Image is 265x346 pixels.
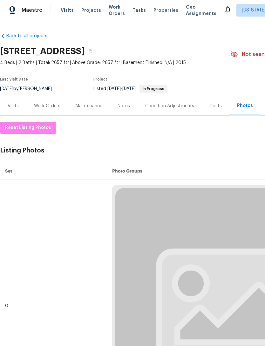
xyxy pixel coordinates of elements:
div: Work Orders [34,103,60,109]
span: Tasks [132,8,146,12]
button: Copy Address [85,46,96,57]
div: Costs [209,103,222,109]
span: In Progress [140,87,167,91]
span: Geo Assignments [186,4,216,17]
span: Properties [153,7,178,13]
span: Work Orders [109,4,125,17]
span: Project [93,77,107,81]
span: Visits [61,7,74,13]
span: - [107,87,136,91]
div: Notes [118,103,130,109]
span: [DATE] [122,87,136,91]
div: Maintenance [76,103,102,109]
span: Reset Listing Photos [5,124,51,132]
span: [DATE] [107,87,121,91]
span: Projects [81,7,101,13]
div: Condition Adjustments [145,103,194,109]
span: Maestro [22,7,43,13]
div: Visits [8,103,19,109]
div: Photos [237,102,253,109]
span: Listed [93,87,167,91]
